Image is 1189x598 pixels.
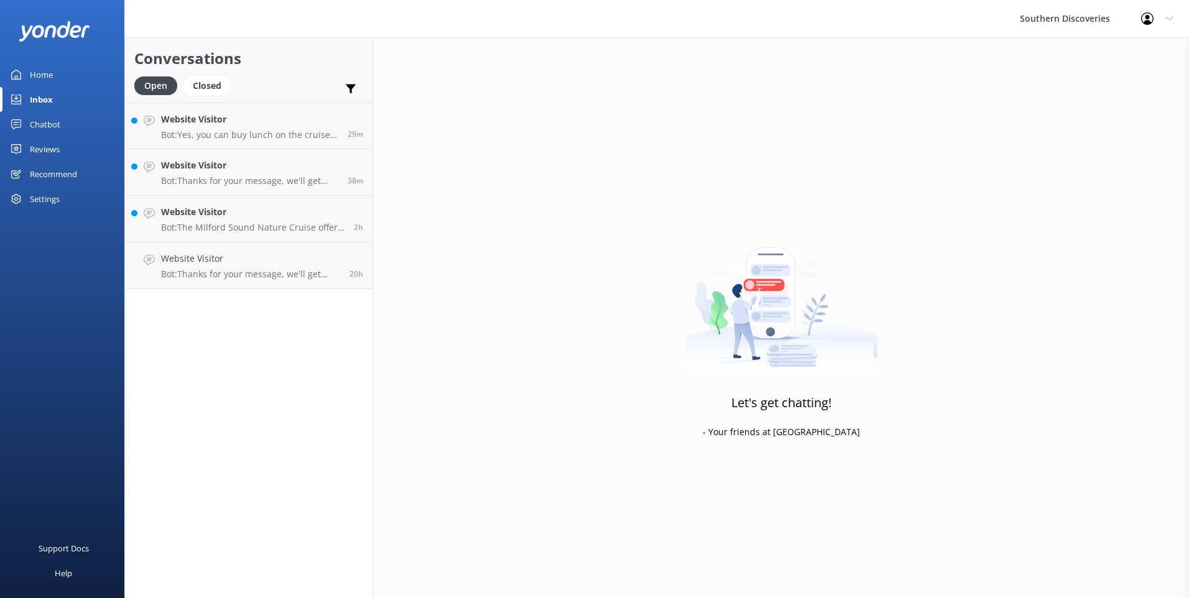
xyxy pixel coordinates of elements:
div: Reviews [30,137,60,162]
p: Bot: Thanks for your message, we'll get back to you as soon as we can. You're also welcome to kee... [161,175,338,186]
p: - Your friends at [GEOGRAPHIC_DATA] [703,425,860,439]
p: Bot: Yes, you can buy lunch on the cruise. Picnic lunches are available on all cruise departures ... [161,129,338,140]
p: Bot: The Milford Sound Nature Cruise offers a 'To Kai' Buffet with fresh seasonal dishes, availab... [161,222,345,233]
span: Sep 11 2025 01:42pm (UTC +12:00) Pacific/Auckland [354,222,363,232]
a: Website VisitorBot:Thanks for your message, we'll get back to you as soon as we can. You're also ... [125,149,372,196]
h4: Website Visitor [161,252,340,265]
a: Closed [183,78,237,92]
div: Support Docs [39,536,89,561]
div: Closed [183,76,231,95]
div: Open [134,76,177,95]
h2: Conversations [134,47,363,70]
span: Sep 11 2025 03:06pm (UTC +12:00) Pacific/Auckland [348,175,363,186]
div: Settings [30,186,60,211]
img: yonder-white-logo.png [19,21,90,42]
p: Bot: Thanks for your message, we'll get back to you as soon as we can. You're also welcome to kee... [161,269,340,280]
a: Website VisitorBot:Thanks for your message, we'll get back to you as soon as we can. You're also ... [125,242,372,289]
img: artwork of a man stealing a conversation from at giant smartphone [685,221,877,377]
a: Open [134,78,183,92]
div: Recommend [30,162,77,186]
h4: Website Visitor [161,159,338,172]
div: Help [55,561,72,586]
h3: Let's get chatting! [731,393,831,413]
span: Sep 11 2025 03:14pm (UTC +12:00) Pacific/Auckland [348,129,363,139]
div: Inbox [30,87,53,112]
a: Website VisitorBot:Yes, you can buy lunch on the cruise. Picnic lunches are available on all crui... [125,103,372,149]
div: Home [30,62,53,87]
div: Chatbot [30,112,60,137]
h4: Website Visitor [161,205,345,219]
span: Sep 10 2025 07:17pm (UTC +12:00) Pacific/Auckland [349,269,363,279]
a: Website VisitorBot:The Milford Sound Nature Cruise offers a 'To Kai' Buffet with fresh seasonal d... [125,196,372,242]
h4: Website Visitor [161,113,338,126]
